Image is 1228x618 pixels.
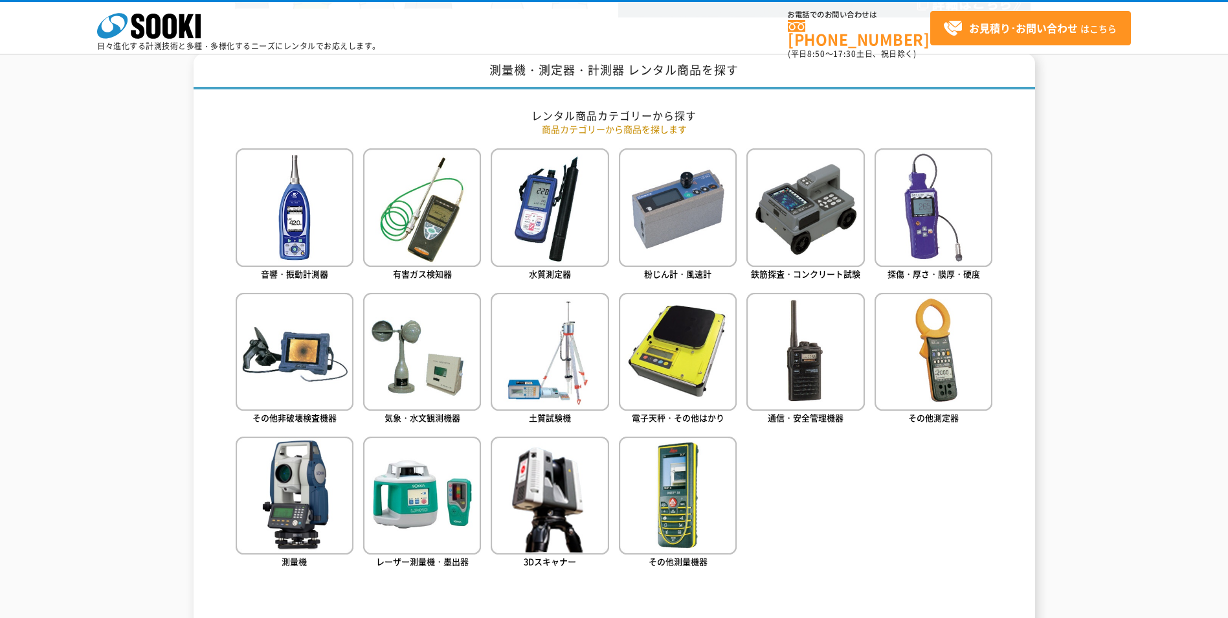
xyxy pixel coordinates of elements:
[632,411,724,424] span: 電子天秤・その他はかり
[768,411,843,424] span: 通信・安全管理機器
[97,42,381,50] p: 日々進化する計測技術と多種・多様化するニーズにレンタルでお応えします。
[491,437,608,555] img: 3Dスキャナー
[649,555,708,567] span: その他測量機器
[236,148,353,266] img: 音響・振動計測器
[236,293,353,411] img: その他非破壊検査機器
[619,293,737,411] img: 電子天秤・その他はかり
[875,293,992,427] a: その他測定器
[524,555,576,567] span: 3Dスキャナー
[619,293,737,427] a: 電子天秤・その他はかり
[943,19,1117,38] span: はこちら
[969,20,1078,36] strong: お見積り･お問い合わせ
[788,48,916,60] span: (平日 ～ 土日、祝日除く)
[751,268,860,280] span: 鉄筋探査・コンクリート試験
[363,437,481,555] img: レーザー測量機・墨出器
[236,437,353,555] img: 測量機
[529,268,571,280] span: 水質測定器
[282,555,307,567] span: 測量機
[529,411,571,424] span: 土質試験機
[833,48,856,60] span: 17:30
[491,293,608,427] a: 土質試験機
[908,411,959,424] span: その他測定器
[619,437,737,571] a: その他測量機器
[619,148,737,282] a: 粉じん計・風速計
[875,148,992,282] a: 探傷・厚さ・膜厚・硬度
[788,20,930,47] a: [PHONE_NUMBER]
[393,268,452,280] span: 有害ガス検知器
[746,293,864,427] a: 通信・安全管理機器
[746,293,864,411] img: 通信・安全管理機器
[491,293,608,411] img: 土質試験機
[363,148,481,266] img: 有害ガス検知器
[261,268,328,280] span: 音響・振動計測器
[619,437,737,555] img: その他測量機器
[746,148,864,282] a: 鉄筋探査・コンクリート試験
[363,437,481,571] a: レーザー測量機・墨出器
[363,148,481,282] a: 有害ガス検知器
[491,148,608,282] a: 水質測定器
[644,268,711,280] span: 粉じん計・風速計
[930,11,1131,45] a: お見積り･お問い合わせはこちら
[236,293,353,427] a: その他非破壊検査機器
[376,555,469,567] span: レーザー測量機・墨出器
[385,411,460,424] span: 気象・水文観測機器
[788,11,930,19] span: お電話でのお問い合わせは
[363,293,481,411] img: 気象・水文観測機器
[236,122,993,136] p: 商品カテゴリーから商品を探します
[194,54,1035,89] h1: 測量機・測定器・計測器 レンタル商品を探す
[236,109,993,122] h2: レンタル商品カテゴリーから探す
[236,437,353,571] a: 測量機
[888,268,980,280] span: 探傷・厚さ・膜厚・硬度
[491,148,608,266] img: 水質測定器
[746,148,864,266] img: 鉄筋探査・コンクリート試験
[236,148,353,282] a: 音響・振動計測器
[875,148,992,266] img: 探傷・厚さ・膜厚・硬度
[619,148,737,266] img: 粉じん計・風速計
[807,48,825,60] span: 8:50
[363,293,481,427] a: 気象・水文観測機器
[875,293,992,411] img: その他測定器
[491,437,608,571] a: 3Dスキャナー
[252,411,337,424] span: その他非破壊検査機器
